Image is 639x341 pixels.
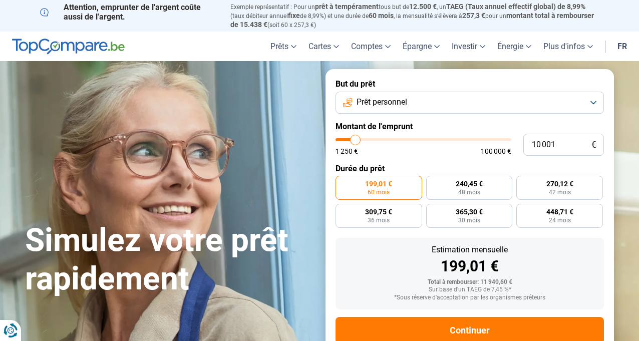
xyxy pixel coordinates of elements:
[458,217,480,223] span: 30 mois
[456,208,483,215] span: 365,30 €
[344,259,596,274] div: 199,01 €
[409,3,437,11] span: 12.500 €
[481,148,511,155] span: 100 000 €
[369,12,394,20] span: 60 mois
[336,92,604,114] button: Prêt personnel
[546,208,573,215] span: 448,71 €
[336,164,604,173] label: Durée du prêt
[336,148,358,155] span: 1 250 €
[344,246,596,254] div: Estimation mensuelle
[446,3,585,11] span: TAEG (Taux annuel effectif global) de 8,99%
[230,3,599,29] p: Exemple représentatif : Pour un tous but de , un (taux débiteur annuel de 8,99%) et une durée de ...
[264,32,302,61] a: Prêts
[456,180,483,187] span: 240,45 €
[288,12,300,20] span: fixe
[344,294,596,301] div: *Sous réserve d'acceptation par les organismes prêteurs
[549,189,571,195] span: 42 mois
[611,32,633,61] a: fr
[546,180,573,187] span: 270,12 €
[491,32,537,61] a: Énergie
[365,208,392,215] span: 309,75 €
[40,3,218,22] p: Attention, emprunter de l'argent coûte aussi de l'argent.
[365,180,392,187] span: 199,01 €
[458,189,480,195] span: 48 mois
[446,32,491,61] a: Investir
[344,279,596,286] div: Total à rembourser: 11 940,60 €
[336,79,604,89] label: But du prêt
[549,217,571,223] span: 24 mois
[345,32,397,61] a: Comptes
[25,221,313,298] h1: Simulez votre prêt rapidement
[302,32,345,61] a: Cartes
[591,141,596,149] span: €
[12,39,125,55] img: TopCompare
[397,32,446,61] a: Épargne
[462,12,485,20] span: 257,3 €
[368,189,390,195] span: 60 mois
[368,217,390,223] span: 36 mois
[537,32,599,61] a: Plus d'infos
[230,12,594,29] span: montant total à rembourser de 15.438 €
[315,3,379,11] span: prêt à tempérament
[344,286,596,293] div: Sur base d'un TAEG de 7,45 %*
[336,122,604,131] label: Montant de l'emprunt
[357,97,407,108] span: Prêt personnel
